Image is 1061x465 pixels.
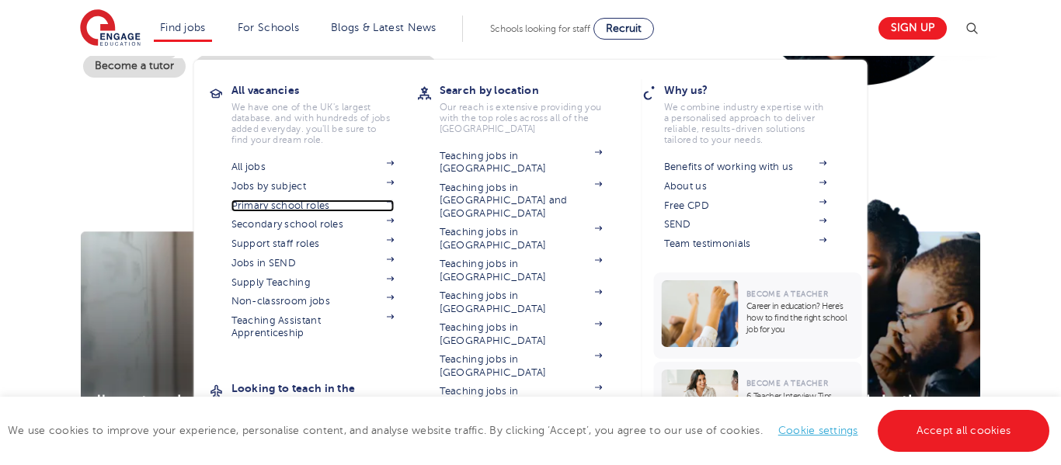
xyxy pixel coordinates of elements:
a: Recruit [593,18,654,40]
img: Engage Education [80,9,141,48]
a: I'm a teacher looking for work > [81,392,368,437]
a: Become a Teacher6 Teacher Interview Tips [654,362,866,444]
a: Become a tutor [83,55,186,78]
span: Schools looking for staff [490,23,590,34]
a: Supply Teaching [231,276,395,289]
a: All vacanciesWe have one of the UK's largest database. and with hundreds of jobs added everyday. ... [231,79,418,145]
p: We combine industry expertise with a personalised approach to deliver reliable, results-driven so... [664,102,827,145]
a: Secondary school roles [231,218,395,231]
a: Teaching jobs in [GEOGRAPHIC_DATA] [440,150,603,175]
a: Non-classroom jobs [231,295,395,307]
h3: Search by location [440,79,626,101]
span: I'm a teacher looking for work > [96,392,350,436]
h3: Why us? [664,79,851,101]
a: Primary school roles [231,200,395,212]
p: We have one of the UK's largest database. and with hundreds of jobs added everyday. you'll be sur... [231,102,395,145]
a: Why us?We combine industry expertise with a personalised approach to deliver reliable, results-dr... [664,79,851,145]
a: Teaching jobs in [GEOGRAPHIC_DATA] [440,226,603,252]
p: Career in education? Here’s how to find the right school job for you [746,300,854,335]
a: SEND [664,218,827,231]
a: Become a TeacherCareer in education? Here’s how to find the right school job for you [654,272,866,359]
a: Search by locationOur reach is extensive providing you with the top roles across all of the [GEOG... [440,79,626,134]
a: Teaching jobs in [GEOGRAPHIC_DATA] [440,258,603,283]
img: I'm a teacher looking for work [81,197,368,456]
a: Team testimonials [664,238,827,250]
span: Become a Teacher [746,379,828,387]
p: Our reach is extensive providing you with the top roles across all of the [GEOGRAPHIC_DATA] [440,102,603,134]
a: Benefits of working with us [664,161,827,173]
span: We use cookies to improve your experience, personalise content, and analyse website traffic. By c... [8,425,1053,436]
a: Support staff roles [231,238,395,250]
a: Blogs & Latest News [331,22,437,33]
a: Teaching jobs in [GEOGRAPHIC_DATA] [440,353,603,379]
h3: All vacancies [231,79,418,101]
h3: Looking to teach in the [GEOGRAPHIC_DATA]? [231,377,418,421]
a: Jobs in SEND [231,257,395,269]
a: Sign up [878,17,947,40]
a: All jobs [231,161,395,173]
a: Free CPD [664,200,827,212]
a: Teaching Assistant Apprenticeship [231,314,395,340]
a: Accept all cookies [878,410,1050,452]
a: Jobs by subject [231,180,395,193]
a: For Schools [238,22,299,33]
a: About us [664,180,827,193]
a: Teaching jobs in [GEOGRAPHIC_DATA] [440,290,603,315]
span: Recruit [606,23,642,34]
a: Cookie settings [778,425,858,436]
a: Find jobs [160,22,206,33]
a: Teaching jobs in [GEOGRAPHIC_DATA] [440,321,603,347]
a: Teaching jobs in [GEOGRAPHIC_DATA] and [GEOGRAPHIC_DATA] [440,182,603,220]
span: Become a Teacher [746,290,828,298]
a: Teaching jobs in [GEOGRAPHIC_DATA] [440,385,603,411]
p: 6 Teacher Interview Tips [746,390,854,402]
